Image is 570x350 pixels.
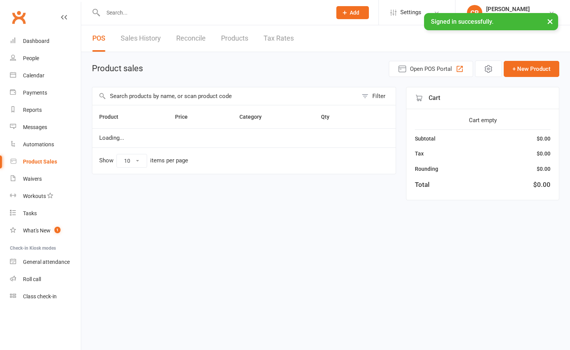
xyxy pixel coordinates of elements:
[264,25,294,52] a: Tax Rates
[10,67,81,84] a: Calendar
[175,114,196,120] span: Price
[533,180,550,190] div: $0.00
[23,141,54,147] div: Automations
[10,101,81,119] a: Reports
[23,55,39,61] div: People
[486,6,541,13] div: [PERSON_NAME]
[175,112,196,121] button: Price
[99,154,188,168] div: Show
[415,165,438,173] div: Rounding
[99,112,127,121] button: Product
[10,119,81,136] a: Messages
[10,205,81,222] a: Tasks
[10,288,81,305] a: Class kiosk mode
[389,61,473,77] button: Open POS Portal
[23,107,42,113] div: Reports
[176,25,206,52] a: Reconcile
[372,92,385,101] div: Filter
[537,165,550,173] div: $0.00
[10,50,81,67] a: People
[221,25,248,52] a: Products
[415,149,424,158] div: Tax
[23,124,47,130] div: Messages
[400,4,421,21] span: Settings
[23,90,47,96] div: Payments
[23,293,57,299] div: Class check-in
[239,112,270,121] button: Category
[23,210,37,216] div: Tasks
[121,25,161,52] a: Sales History
[101,7,326,18] input: Search...
[23,276,41,282] div: Roll call
[321,112,338,121] button: Qty
[10,136,81,153] a: Automations
[23,159,57,165] div: Product Sales
[486,13,541,20] div: Staying Active Dee Why
[415,116,550,125] div: Cart empty
[406,87,559,109] div: Cart
[415,134,436,143] div: Subtotal
[23,227,51,234] div: What's New
[10,271,81,288] a: Roll call
[410,64,452,74] span: Open POS Portal
[150,157,188,164] div: items per page
[239,114,270,120] span: Category
[92,25,105,52] a: POS
[431,18,493,25] span: Signed in successfully.
[10,84,81,101] a: Payments
[10,188,81,205] a: Workouts
[10,254,81,271] a: General attendance kiosk mode
[23,38,49,44] div: Dashboard
[54,227,61,233] span: 1
[23,259,70,265] div: General attendance
[543,13,557,29] button: ×
[537,149,550,158] div: $0.00
[92,64,143,73] h1: Product sales
[9,8,28,27] a: Clubworx
[504,61,559,77] button: + New Product
[467,5,482,20] div: CR
[10,153,81,170] a: Product Sales
[10,33,81,50] a: Dashboard
[10,222,81,239] a: What's New1
[99,114,127,120] span: Product
[336,6,369,19] button: Add
[358,87,396,105] button: Filter
[92,128,396,147] td: Loading...
[321,114,338,120] span: Qty
[350,10,359,16] span: Add
[10,170,81,188] a: Waivers
[537,134,550,143] div: $0.00
[23,72,44,79] div: Calendar
[92,87,358,105] input: Search products by name, or scan product code
[23,193,46,199] div: Workouts
[415,180,429,190] div: Total
[23,176,42,182] div: Waivers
